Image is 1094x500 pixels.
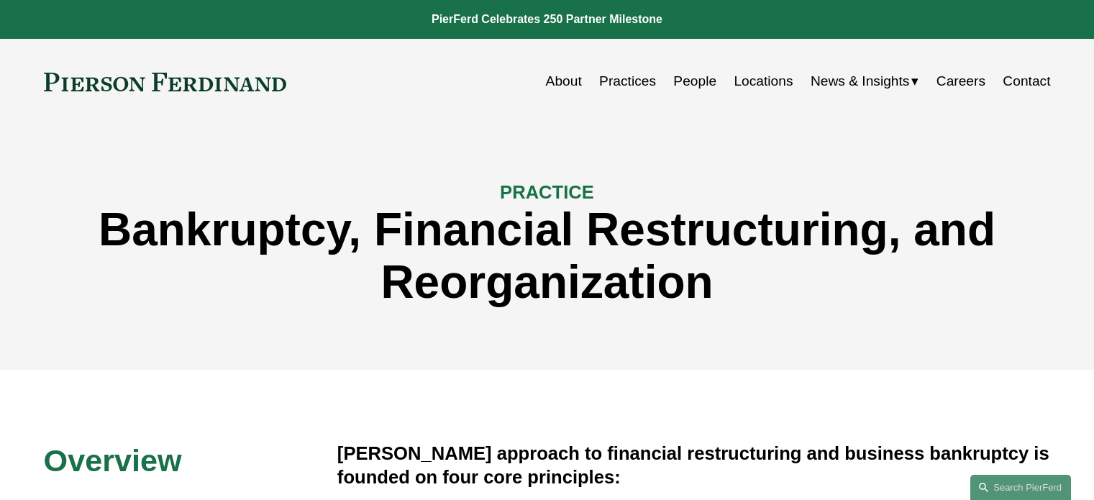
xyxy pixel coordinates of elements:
a: About [546,68,582,95]
a: Search this site [970,475,1071,500]
h1: Bankruptcy, Financial Restructuring, and Reorganization [44,204,1051,309]
span: PRACTICE [500,182,594,202]
a: Contact [1003,68,1050,95]
a: Practices [599,68,656,95]
a: People [673,68,716,95]
h4: [PERSON_NAME] approach to financial restructuring and business bankruptcy is founded on four core... [337,442,1051,488]
a: Careers [936,68,985,95]
a: Locations [734,68,793,95]
span: Overview [44,443,182,478]
span: News & Insights [811,69,910,94]
a: folder dropdown [811,68,919,95]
